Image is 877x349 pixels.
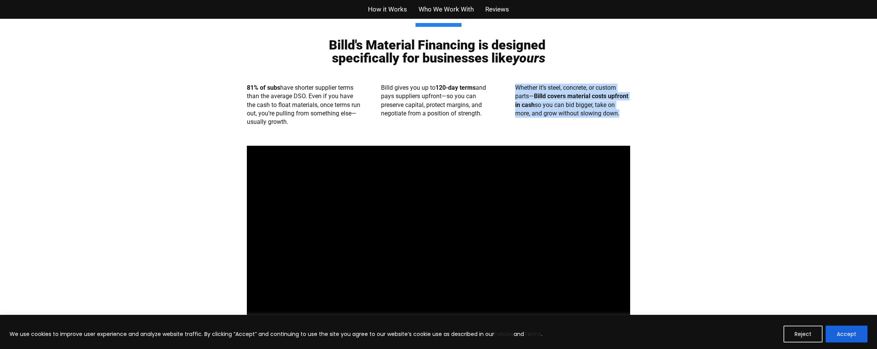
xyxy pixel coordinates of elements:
[435,84,476,91] strong: 120-day terms
[381,84,496,118] p: Billd gives you up to and pays suppliers upfront—so you can preserve capital, protect margins, an...
[515,84,630,118] p: Whether it’s steel, concrete, or custom parts— so you can bid bigger, take on more, and grow with...
[368,4,407,15] a: How it Works
[247,84,280,91] strong: 81% of subs
[513,50,545,66] em: yours
[247,84,362,127] p: have shorter supplier terms than the average DSO. Even if you have the cash to float materials, o...
[485,4,509,15] a: Reviews
[10,329,542,339] p: We use cookies to improve user experience and analyze website traffic. By clicking “Accept” and c...
[494,330,514,338] a: Policies
[304,23,573,64] h2: Billd's Material Financing is designed specifically for businesses like
[826,326,867,342] button: Accept
[419,4,474,15] a: Who We Work With
[515,92,628,108] strong: Billd covers material costs upfront in cash
[783,326,823,342] button: Reject
[524,330,541,338] a: Terms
